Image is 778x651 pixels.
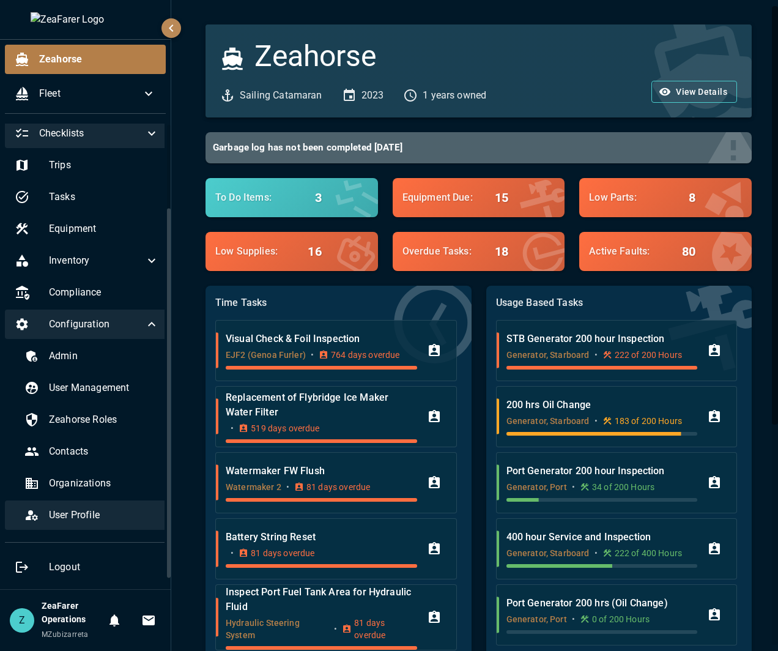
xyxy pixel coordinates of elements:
button: View Details [651,81,737,103]
p: Visual Check & Foil Inspection [226,332,417,346]
p: Battery String Reset [226,530,417,545]
p: Time Tasks [215,296,461,310]
p: Low Parts : [589,190,678,205]
div: Trips [5,151,169,180]
p: Replacement of Flybridge Ice Maker Water Filter [226,390,417,420]
span: User Profile [49,508,159,523]
span: Fleet [39,86,141,101]
div: User Profile [15,500,169,530]
div: Checklists [5,119,169,148]
img: ZeaFarer Logo [31,12,141,27]
div: User Management [15,373,169,403]
h6: Garbage log has not been completed [DATE] [213,139,735,156]
h6: 15 [495,188,508,207]
p: 200 hrs Oil Change [506,398,697,412]
button: Assign Task [702,603,727,627]
button: Assign Task [422,404,446,429]
p: • [595,547,598,559]
p: To Do Items : [215,190,305,205]
div: Tasks [5,182,169,212]
button: Invitations [136,608,161,633]
p: 81 days overdue [306,481,370,493]
h6: 3 [315,188,322,207]
button: Garbage log has not been completed [DATE] [206,132,752,163]
p: STB Generator 200 hour Inspection [506,332,697,346]
div: Z [10,608,34,633]
p: • [595,415,598,427]
p: • [595,349,598,361]
p: Low Supplies : [215,244,298,259]
p: 764 days overdue [331,349,399,361]
button: Assign Task [422,338,446,363]
h6: 8 [689,188,695,207]
div: Configuration [5,310,169,339]
p: 222 of 400 Hours [615,547,682,559]
p: Sailing Catamaran [240,88,322,103]
span: Zeahorse Roles [49,412,159,427]
h3: Zeahorse [254,39,376,73]
button: Assign Task [702,537,727,561]
span: Trips [49,158,159,173]
p: Usage Based Tasks [496,296,742,310]
div: Organizations [15,469,169,498]
p: Generator, Port [506,613,567,625]
p: Active Faults : [589,244,672,259]
span: Contacts [49,444,159,459]
p: 400 hour Service and Inspection [506,530,697,545]
div: Compliance [5,278,169,307]
p: Watermaker 2 [226,481,281,493]
h6: 18 [495,242,508,261]
span: Logout [49,560,159,575]
p: Port Generator 200 hrs (Oil Change) [506,596,697,611]
p: Generator, Starboard [506,349,590,361]
p: Overdue Tasks : [402,244,485,259]
p: Watermaker FW Flush [226,464,417,478]
p: 34 of 200 Hours [592,481,654,493]
p: • [286,481,289,493]
button: Assign Task [702,404,727,429]
p: 0 of 200 Hours [592,613,650,625]
div: Contacts [15,437,169,466]
p: Hydraulic Steering System [226,617,329,641]
p: 81 days overdue [354,617,417,641]
p: 519 days overdue [251,422,319,434]
div: Inventory [5,246,169,275]
div: Equipment [5,214,169,244]
p: • [334,623,337,635]
h6: 80 [682,242,695,261]
p: Equipment Due : [402,190,485,205]
span: User Management [49,381,159,395]
p: • [572,613,575,625]
p: EJF2 (Genoa Furler) [226,349,306,361]
p: 183 of 200 Hours [615,415,682,427]
p: 222 of 200 Hours [615,349,682,361]
button: Assign Task [702,338,727,363]
span: Equipment [49,221,159,236]
button: Assign Task [422,471,446,495]
span: Checklists [39,126,144,141]
button: Notifications [102,608,127,633]
h6: 16 [308,242,321,261]
div: Logout [5,552,169,582]
div: Fleet [5,79,166,108]
button: Assign Task [702,471,727,495]
p: Port Generator 200 hour Inspection [506,464,697,478]
button: Assign Task [422,537,446,561]
p: • [311,349,314,361]
span: Zeahorse [39,52,156,67]
span: Tasks [49,190,159,204]
p: • [231,422,234,434]
p: Inspect Port Fuel Tank Area for Hydraulic Fluid [226,585,417,614]
p: 1 years owned [423,88,486,103]
p: 81 days overdue [251,547,314,559]
span: MZubizarreta [42,630,89,639]
p: • [231,547,234,559]
span: Configuration [49,317,144,332]
span: Admin [49,349,159,363]
p: • [572,481,575,493]
p: Generator, Starboard [506,547,590,559]
p: 2023 [361,88,384,103]
div: Admin [15,341,169,371]
span: Inventory [49,253,144,268]
div: Zeahorse [5,45,166,74]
